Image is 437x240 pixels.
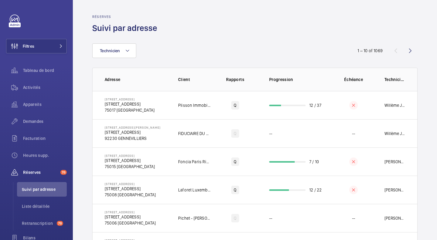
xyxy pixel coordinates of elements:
div: Q [231,101,239,110]
p: Pichet - [PERSON_NAME] [178,215,211,221]
p: 75008 [GEOGRAPHIC_DATA] [105,192,156,198]
span: Demandes [23,118,67,124]
h1: Suivi par adresse [92,22,161,34]
p: 12 / 37 [309,102,321,108]
p: Adresse [105,76,168,83]
div: Q [231,186,239,194]
p: Progression [269,76,332,83]
p: 75006 [GEOGRAPHIC_DATA] [105,220,156,226]
p: [STREET_ADDRESS] [105,129,161,135]
p: -- [269,215,272,221]
p: -- [352,215,355,221]
span: Tableau de bord [23,67,67,73]
p: Laforet Luxembourg Gestion [178,187,211,193]
button: Filtres [6,39,67,53]
p: Client [178,76,211,83]
div: Q [231,214,239,222]
p: [PERSON_NAME] [384,215,405,221]
span: Retranscription [22,220,54,226]
p: [STREET_ADDRESS] [105,101,154,107]
p: [STREET_ADDRESS] [105,157,155,164]
p: 75015 [GEOGRAPHIC_DATA] [105,164,155,170]
p: -- [269,130,272,137]
span: 78 [60,170,67,175]
span: 78 [57,221,63,226]
p: [PERSON_NAME] [384,159,405,165]
span: Filtres [23,43,34,49]
p: FIDUCIAIRE DU DISTRICT DE PARIS FDP [178,130,211,137]
div: 1 – 10 of 1069 [357,48,383,54]
p: 12 / 22 [309,187,322,193]
span: Liste détaillée [22,203,67,209]
p: [STREET_ADDRESS] [105,186,156,192]
p: Rapports [215,76,255,83]
button: Technicien [92,43,136,58]
div: Q [231,157,239,166]
span: Heures supp. [23,152,67,158]
p: [STREET_ADDRESS] [105,97,154,101]
p: Foncia Paris Rive Droite - Marine Tassie [178,159,211,165]
p: [STREET_ADDRESS] [105,154,155,157]
span: Réserves [23,169,58,175]
p: 75017 [GEOGRAPHIC_DATA] [105,107,154,113]
p: 92230 GENNEVILLIERS [105,135,161,141]
p: [STREET_ADDRESS] [105,182,156,186]
p: Échéance [337,76,371,83]
span: Suivi par adresse [22,186,67,192]
p: -- [352,130,355,137]
p: [STREET_ADDRESS][PERSON_NAME] [105,126,161,129]
span: Facturation [23,135,67,141]
span: Technicien [100,48,120,53]
p: [STREET_ADDRESS] [105,210,156,214]
div: Q [231,129,239,138]
p: 7 / 10 [309,159,319,165]
p: [PERSON_NAME] [384,187,405,193]
p: Willème Joassaint [384,130,405,137]
span: Activités [23,84,67,90]
p: Willème Joassaint [384,102,405,108]
h2: Réserves [92,15,161,19]
p: Technicien [384,76,405,83]
p: Plisson Immobilier [178,102,211,108]
p: [STREET_ADDRESS] [105,214,156,220]
span: Appareils [23,101,67,107]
